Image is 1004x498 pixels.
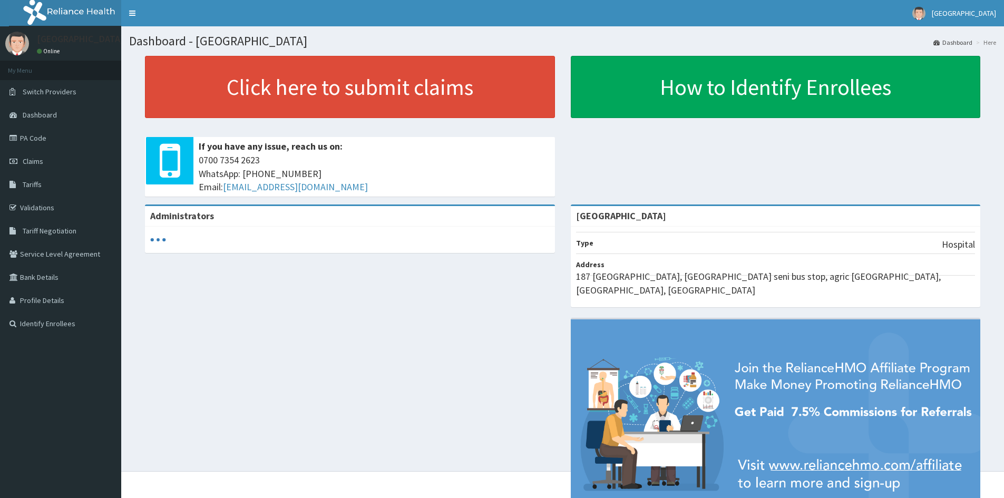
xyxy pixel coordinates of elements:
[199,153,550,194] span: 0700 7354 2623 WhatsApp: [PHONE_NUMBER] Email:
[145,56,555,118] a: Click here to submit claims
[223,181,368,193] a: [EMAIL_ADDRESS][DOMAIN_NAME]
[942,238,975,251] p: Hospital
[576,260,605,269] b: Address
[23,226,76,236] span: Tariff Negotiation
[973,38,996,47] li: Here
[912,7,925,20] img: User Image
[150,232,166,248] svg: audio-loading
[23,180,42,189] span: Tariffs
[129,34,996,48] h1: Dashboard - [GEOGRAPHIC_DATA]
[5,32,29,55] img: User Image
[933,38,972,47] a: Dashboard
[932,8,996,18] span: [GEOGRAPHIC_DATA]
[576,238,593,248] b: Type
[199,140,343,152] b: If you have any issue, reach us on:
[571,56,981,118] a: How to Identify Enrollees
[576,210,666,222] strong: [GEOGRAPHIC_DATA]
[150,210,214,222] b: Administrators
[37,47,62,55] a: Online
[23,157,43,166] span: Claims
[23,110,57,120] span: Dashboard
[37,34,124,44] p: [GEOGRAPHIC_DATA]
[23,87,76,96] span: Switch Providers
[576,270,976,297] p: 187 [GEOGRAPHIC_DATA], [GEOGRAPHIC_DATA] seni bus stop, agric [GEOGRAPHIC_DATA], [GEOGRAPHIC_DATA...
